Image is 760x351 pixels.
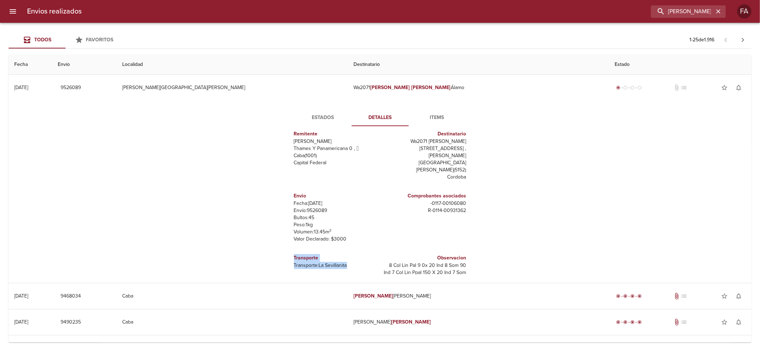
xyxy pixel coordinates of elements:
h6: Envio [294,192,377,200]
span: radio_button_unchecked [638,86,642,90]
p: [STREET_ADDRESS] , [383,145,466,152]
sup: 3 [330,228,332,233]
h6: Comprobantes asociados [383,192,466,200]
span: star_border [721,84,728,91]
p: Cordoba [383,174,466,181]
p: - 0117 - 00106080 [383,200,466,207]
div: Entregado [615,293,643,300]
div: FA [737,4,751,19]
p: [PERSON_NAME][GEOGRAPHIC_DATA][PERSON_NAME] ( 5152 ) [383,152,466,174]
p: 1 - 25 de 1.916 [689,36,714,43]
p: Volumen: 13.45 m [294,228,377,236]
td: Caba [117,309,348,335]
th: Destinatario [348,55,609,75]
input: buscar [651,5,714,18]
span: radio_button_unchecked [624,86,628,90]
button: Agregar a favoritos [717,81,731,95]
th: Estado [609,55,751,75]
em: [PERSON_NAME] [411,84,451,91]
button: 9468034 [58,290,84,303]
p: [PERSON_NAME] [294,138,377,145]
p: Transporte: La Sevillanita [294,262,377,269]
div: [DATE] [14,84,28,91]
p: R - 0114 - 00931362 [383,207,466,214]
span: notifications_none [735,319,742,326]
div: Tabs detalle de guia [295,109,466,126]
span: notifications_none [735,293,742,300]
span: Favoritos [86,37,114,43]
div: Generado [615,84,643,91]
em: [PERSON_NAME] [391,319,431,325]
button: Agregar a favoritos [717,315,731,329]
button: 9490235 [58,316,84,329]
span: radio_button_checked [638,320,642,324]
span: No tiene documentos adjuntos [673,84,680,91]
td: Caba [117,283,348,309]
span: radio_button_unchecked [631,86,635,90]
span: radio_button_checked [616,86,621,90]
span: radio_button_checked [624,294,628,298]
th: Envio [52,55,117,75]
div: [DATE] [14,319,28,325]
span: 9468034 [61,292,81,301]
th: Fecha [9,55,52,75]
p: Fecha: [DATE] [294,200,377,207]
span: radio_button_checked [631,320,635,324]
button: Activar notificaciones [731,289,746,303]
p: Peso: 1 kg [294,221,377,228]
h6: Observacion [383,254,466,262]
span: Tiene documentos adjuntos [673,293,680,300]
span: 9490235 [61,318,81,327]
span: Pagina siguiente [734,31,751,48]
p: Thames Y Panamericana 0 ,   [294,145,377,152]
span: No tiene pedido asociado [680,319,687,326]
span: No tiene pedido asociado [680,84,687,91]
span: No tiene pedido asociado [680,293,687,300]
span: star_border [721,319,728,326]
p: Wa2071 [PERSON_NAME] [383,138,466,145]
p: Caba ( 1001 ) [294,152,377,159]
span: radio_button_checked [616,320,621,324]
span: radio_button_checked [616,294,621,298]
p: Bultos: 45 [294,214,377,221]
th: Localidad [117,55,348,75]
div: [DATE] [14,293,28,299]
p: Valor Declarado: $ 3000 [294,236,377,243]
span: Detalles [356,113,404,122]
td: [PERSON_NAME] [348,283,609,309]
button: Agregar a favoritos [717,289,731,303]
span: Estados [299,113,347,122]
h6: Remitente [294,130,377,138]
td: [PERSON_NAME] [348,309,609,335]
button: menu [4,3,21,20]
td: Wa2071 Álamo [348,75,609,100]
button: Activar notificaciones [731,315,746,329]
span: notifications_none [735,84,742,91]
p: 8 Col Lin Pal 9 0x 20 Ind 8 Som 90 Ind 7 Col Lin Ppal 150 X 20 Ind 7 Som 150 Ind [383,262,466,283]
h6: Destinatario [383,130,466,138]
span: radio_button_checked [624,320,628,324]
td: [PERSON_NAME][GEOGRAPHIC_DATA][PERSON_NAME] [117,75,348,100]
span: Tiene documentos adjuntos [673,319,680,326]
div: Entregado [615,319,643,326]
h6: Transporte [294,254,377,262]
em: [PERSON_NAME] [353,293,393,299]
span: star_border [721,293,728,300]
p: Envío: 9526089 [294,207,377,214]
span: radio_button_checked [638,294,642,298]
span: Items [413,113,461,122]
h6: Envios realizados [27,6,82,17]
div: Tabs Envios [9,31,123,48]
span: radio_button_checked [631,294,635,298]
em: [PERSON_NAME] [370,84,410,91]
span: 9526089 [61,83,81,92]
button: Activar notificaciones [731,81,746,95]
span: Pagina anterior [717,36,734,43]
p: Capital Federal [294,159,377,166]
span: Todos [34,37,51,43]
button: 9526089 [58,81,84,94]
